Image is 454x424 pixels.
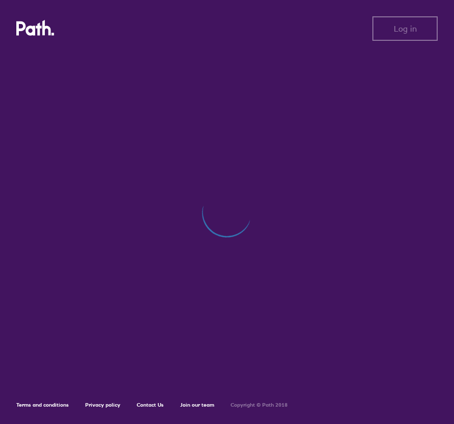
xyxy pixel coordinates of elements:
span: Log in [394,24,417,33]
a: Contact Us [137,402,164,408]
a: Privacy policy [85,402,120,408]
a: Join our team [180,402,214,408]
button: Log in [372,16,438,41]
h6: Copyright © Path 2018 [231,402,288,408]
a: Terms and conditions [16,402,69,408]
